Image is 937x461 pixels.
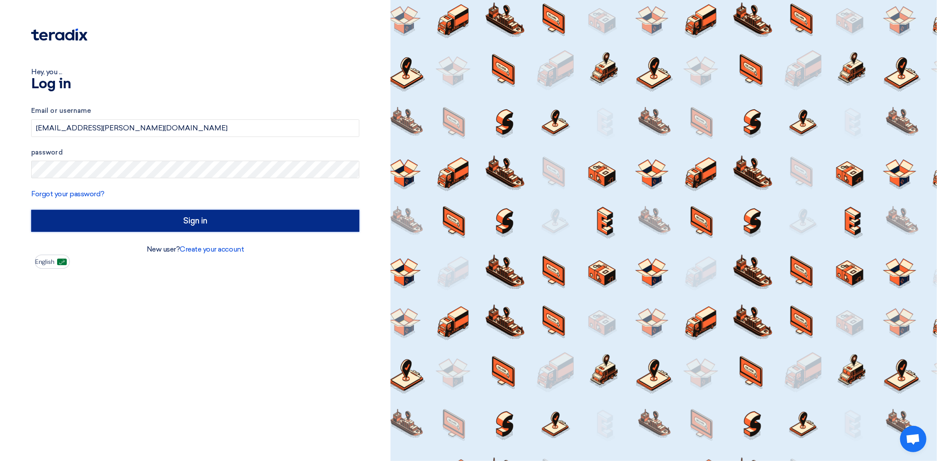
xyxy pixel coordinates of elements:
[31,77,71,91] font: Log in
[31,68,62,76] font: Hey, you ...
[35,258,54,266] font: English
[31,29,87,41] img: Teradix logo
[900,426,926,452] a: Open chat
[31,210,359,232] input: Sign in
[57,259,67,265] img: ar-AR.png
[31,119,359,137] input: Enter your business email or username
[35,255,70,269] button: English
[147,245,180,253] font: New user?
[31,107,91,115] font: Email or username
[180,245,244,253] a: Create your account
[31,190,105,198] a: Forgot your password?
[31,148,63,156] font: password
